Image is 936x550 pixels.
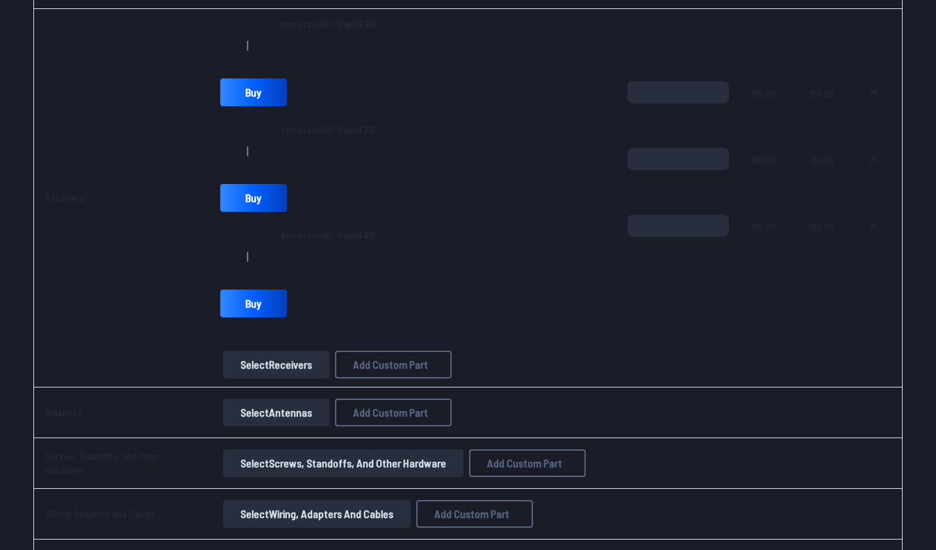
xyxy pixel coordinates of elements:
[751,81,787,148] span: 180.00
[751,148,787,215] span: 180.00
[246,144,249,158] span: I
[487,458,562,469] span: Add Custom Part
[220,290,287,317] a: Buy
[353,359,428,370] span: Add Custom Part
[45,406,82,418] a: Antennas
[220,78,287,106] a: Buy
[246,38,249,52] span: I
[223,351,329,378] button: SelectReceivers
[810,81,834,148] span: 180.00
[335,351,452,378] button: Add Custom Part
[434,508,509,519] span: Add Custom Part
[45,508,156,519] a: Wiring, Adapters and Cables
[469,449,586,477] button: Add Custom Part
[220,449,466,477] a: SelectScrews, Standoffs, and Other Hardware
[223,449,463,477] button: SelectScrews, Standoffs, and Other Hardware
[751,215,787,281] span: 180.00
[45,450,160,476] a: Screws, Standoffs, and Other Hardware
[220,184,287,212] a: Buy
[281,123,377,137] span: ImmersionRC RapidFIRE
[223,500,411,528] button: SelectWiring, Adapters and Cables
[45,192,85,203] a: Receivers
[220,399,332,426] a: SelectAntennas
[810,215,834,281] span: 180.00
[246,249,249,263] span: I
[223,399,329,426] button: SelectAntennas
[353,407,428,418] span: Add Custom Part
[810,148,834,215] span: 180.00
[220,500,413,528] a: SelectWiring, Adapters and Cables
[281,17,377,31] span: ImmersionRC RapidFIRE
[416,500,533,528] button: Add Custom Part
[220,351,332,378] a: SelectReceivers
[335,399,452,426] button: Add Custom Part
[281,228,377,242] span: ImmersionRC RapidFIRE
